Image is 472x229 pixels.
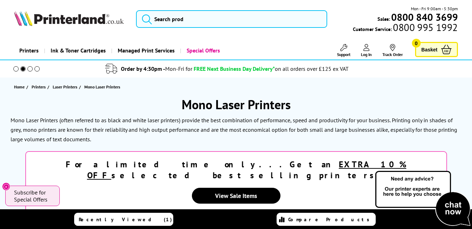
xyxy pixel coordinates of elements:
[391,11,458,24] b: 0800 840 3699
[180,42,225,60] a: Special Offers
[53,83,77,91] span: Laser Printers
[53,83,79,91] a: Laser Printers
[377,16,390,22] span: Sales:
[337,44,350,57] a: Support
[392,24,458,31] span: 0800 995 1992
[277,213,376,226] a: Compare Products
[288,216,373,223] span: Compare Products
[194,65,275,72] span: FREE Next Business Day Delivery*
[79,216,172,223] span: Recently Viewed (1)
[32,83,47,91] a: Printers
[374,170,472,228] img: Open Live Chat window
[32,83,46,91] span: Printers
[192,188,280,204] a: View Sale Items
[84,84,120,89] span: Mono Laser Printers
[411,5,458,12] span: Mon - Fri 9:00am - 5:30pm
[74,213,173,226] a: Recently Viewed (1)
[44,42,111,60] a: Ink & Toner Cartridges
[121,65,192,72] span: Order by 4:30pm -
[66,159,406,181] strong: For a limited time only...Get an selected best selling printers!
[275,65,349,72] div: on all orders over £125 ex VAT
[337,52,350,57] span: Support
[14,189,53,203] span: Subscribe for Special Offers
[361,52,372,57] span: Log In
[111,42,180,60] a: Managed Print Services
[7,96,465,113] h1: Mono Laser Printers
[165,65,192,72] span: Mon-Fri for
[415,42,458,57] a: Basket 0
[14,11,124,26] img: Printerland Logo
[382,44,403,57] a: Track Order
[51,42,106,60] span: Ink & Toner Cartridges
[361,44,372,57] a: Log In
[390,14,458,20] a: 0800 840 3699
[14,42,44,60] a: Printers
[14,83,26,91] a: Home
[14,11,127,27] a: Printerland Logo
[11,117,457,143] p: Mono Laser Printers (often referred to as black and white laser printers) provide the best combin...
[421,45,438,54] span: Basket
[2,182,10,191] button: Close
[353,24,458,32] span: Customer Service:
[4,63,450,75] li: modal_delivery
[87,159,407,181] u: EXTRA 10% OFF
[412,39,421,48] span: 0
[136,10,327,28] input: Search prod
